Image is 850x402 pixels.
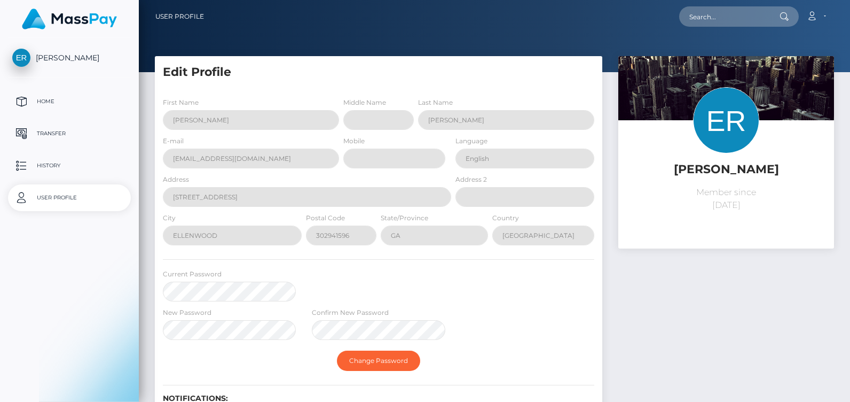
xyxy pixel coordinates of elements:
p: Transfer [12,126,127,142]
img: MassPay [22,9,117,29]
a: History [8,152,131,179]
label: New Password [163,308,211,318]
a: User Profile [155,5,204,28]
img: ... [618,56,834,200]
label: State/Province [381,213,428,223]
label: Last Name [418,98,453,107]
button: Change Password [337,351,420,371]
label: Language [455,136,487,146]
label: City [163,213,176,223]
p: User Profile [12,190,127,206]
label: Mobile [343,136,365,146]
label: First Name [163,98,199,107]
label: Country [492,213,519,223]
h5: [PERSON_NAME] [626,161,826,178]
label: Postal Code [306,213,345,223]
p: Member since [DATE] [626,186,826,212]
a: Home [8,88,131,115]
p: History [12,158,127,174]
a: User Profile [8,184,131,211]
label: Address [163,175,189,184]
span: [PERSON_NAME] [8,53,131,63]
p: Home [12,94,127,110]
h5: Edit Profile [163,64,594,81]
label: E-mail [163,136,184,146]
a: Transfer [8,120,131,147]
label: Middle Name [343,98,386,107]
label: Confirm New Password [312,308,389,318]
label: Current Password [163,269,222,279]
label: Address 2 [455,175,487,184]
input: Search... [679,6,780,27]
